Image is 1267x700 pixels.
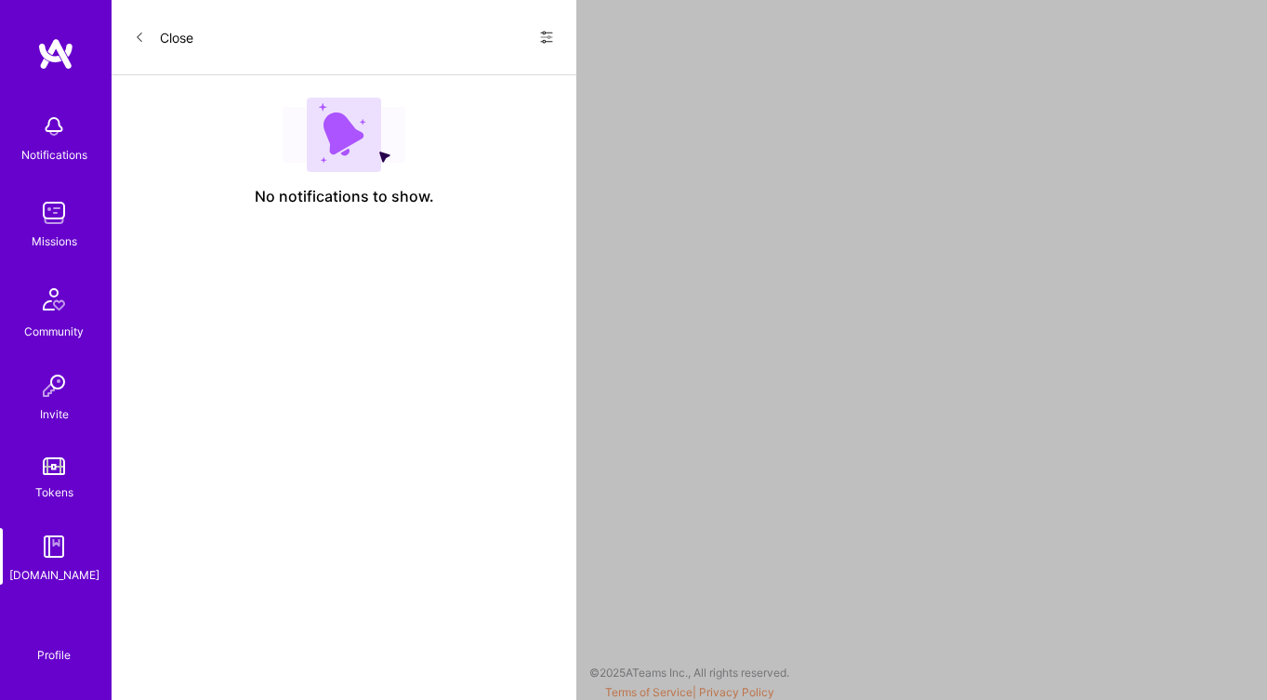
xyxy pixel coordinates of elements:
img: guide book [35,528,73,565]
div: Notifications [21,145,87,165]
img: tokens [43,457,65,475]
img: Invite [35,367,73,404]
a: Profile [31,626,77,663]
span: No notifications to show. [255,187,434,206]
img: bell [35,108,73,145]
img: teamwork [35,194,73,231]
div: Profile [37,645,71,663]
img: Community [32,277,76,322]
img: logo [37,37,74,71]
div: Invite [40,404,69,424]
img: empty [283,98,405,172]
div: Tokens [35,482,73,502]
div: [DOMAIN_NAME] [9,565,99,585]
div: Community [24,322,84,341]
div: Missions [32,231,77,251]
button: Close [134,22,193,52]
